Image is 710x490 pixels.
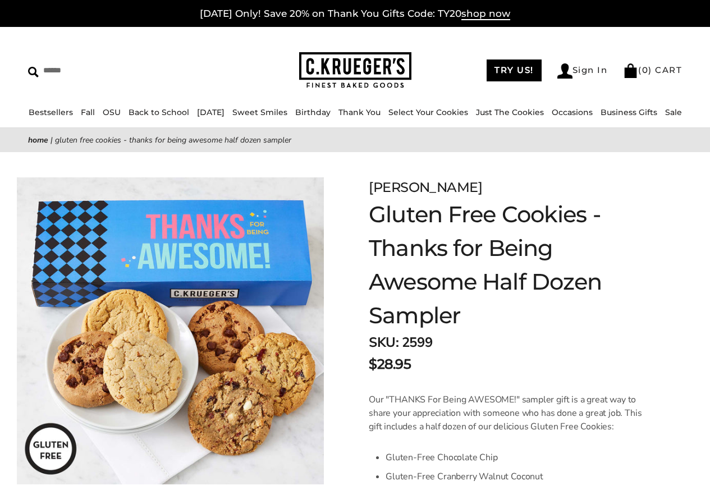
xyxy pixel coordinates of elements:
input: Search [28,62,178,79]
a: [DATE] [197,107,225,117]
nav: breadcrumbs [28,134,682,146]
img: Search [28,67,39,77]
p: Our "THANKS For Being AWESOME!" sampler gift is a great way to share your appreciation with someo... [369,393,654,433]
span: Gluten Free Cookies - Thanks for Being Awesome Half Dozen Sampler [55,135,291,145]
a: Sale [665,107,682,117]
span: | [51,135,53,145]
span: $28.95 [369,354,411,374]
span: Gluten-Free Cranberry Walnut Coconut [386,470,543,483]
img: Account [557,63,572,79]
img: Gluten Free Cookies - Thanks for Being Awesome Half Dozen Sampler [17,177,324,484]
a: Sweet Smiles [232,107,287,117]
a: Bestsellers [29,107,73,117]
a: Birthday [295,107,331,117]
img: Bag [623,63,638,78]
a: OSU [103,107,121,117]
a: Sign In [557,63,608,79]
a: Fall [81,107,95,117]
strong: SKU: [369,333,398,351]
a: Select Your Cookies [388,107,468,117]
span: 0 [642,65,649,75]
a: Business Gifts [601,107,657,117]
h1: Gluten Free Cookies - Thanks for Being Awesome Half Dozen Sampler [369,198,654,332]
img: C.KRUEGER'S [299,52,411,89]
a: (0) CART [623,65,682,75]
a: [DATE] Only! Save 20% on Thank You Gifts Code: TY20shop now [200,8,510,20]
a: Occasions [552,107,593,117]
a: Thank You [338,107,381,117]
span: Gluten-Free Chocolate Chip [386,451,497,464]
a: Home [28,135,48,145]
span: shop now [461,8,510,20]
span: 2599 [402,333,432,351]
a: TRY US! [487,59,542,81]
div: [PERSON_NAME] [369,177,654,198]
a: Back to School [129,107,189,117]
a: Just The Cookies [476,107,544,117]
